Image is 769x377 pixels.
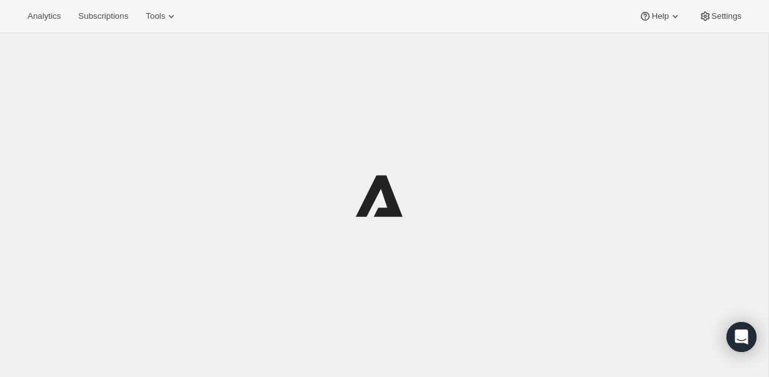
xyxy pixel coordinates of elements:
span: Help [651,11,668,21]
button: Settings [691,8,749,25]
span: Analytics [28,11,61,21]
span: Tools [146,11,165,21]
button: Help [631,8,688,25]
div: Open Intercom Messenger [726,322,756,352]
span: Subscriptions [78,11,128,21]
button: Tools [138,8,185,25]
button: Analytics [20,8,68,25]
span: Settings [711,11,741,21]
button: Subscriptions [71,8,136,25]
